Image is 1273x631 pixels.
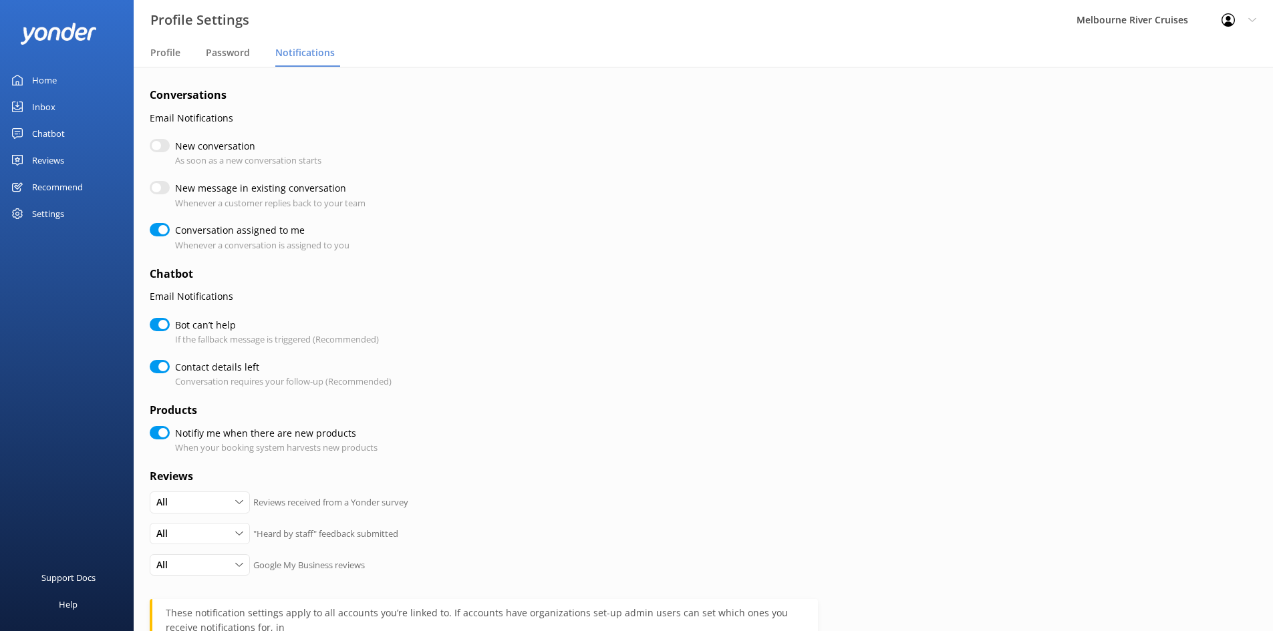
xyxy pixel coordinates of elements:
span: All [156,495,176,509]
span: Profile [150,46,180,59]
label: Bot can’t help [175,318,372,333]
img: yonder-white-logo.png [20,23,97,45]
p: If the fallback message is triggered (Recommended) [175,333,379,347]
p: Reviews received from a Yonder survey [253,495,408,509]
span: All [156,558,176,572]
h4: Conversations [150,87,818,104]
label: Notifiy me when there are new products [175,426,371,441]
p: Whenever a conversation is assigned to you [175,238,349,252]
label: Conversation assigned to me [175,223,343,238]
p: Conversation requires your follow-up (Recommended) [175,375,392,389]
label: Contact details left [175,360,385,375]
label: New conversation [175,139,315,154]
p: "Heard by staff" feedback submitted [253,527,398,541]
div: Reviews [32,147,64,174]
span: All [156,526,176,541]
div: Settings [32,200,64,227]
h3: Profile Settings [150,9,249,31]
h4: Products [150,402,818,419]
div: Inbox [32,93,55,120]
p: As soon as a new conversation starts [175,154,321,168]
div: Home [32,67,57,93]
span: Password [206,46,250,59]
label: New message in existing conversation [175,181,359,196]
h4: Chatbot [150,266,818,283]
div: Recommend [32,174,83,200]
p: When your booking system harvests new products [175,441,378,455]
div: Support Docs [41,564,96,591]
div: Help [59,591,78,618]
div: Chatbot [32,120,65,147]
p: Email Notifications [150,289,818,304]
span: Notifications [275,46,335,59]
p: Google My Business reviews [253,558,365,572]
h4: Reviews [150,468,818,485]
p: Whenever a customer replies back to your team [175,196,366,210]
p: Email Notifications [150,111,818,126]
